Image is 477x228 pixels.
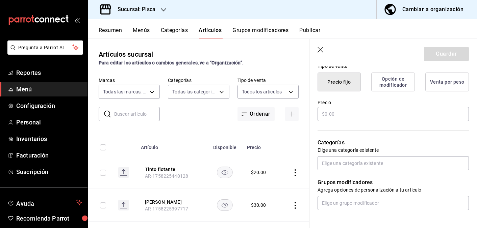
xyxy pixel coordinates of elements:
span: Configuración [16,101,82,110]
span: Suscripción [16,167,82,176]
span: Todas las marcas, Sin marca [103,88,147,95]
span: AR-1758225397717 [145,206,188,211]
label: Tipo de venta [237,78,299,83]
div: Artículos sucursal [99,49,153,59]
button: Categorías [161,27,188,38]
button: Opción de modificador [371,73,415,91]
a: Pregunta a Parrot AI [5,49,83,56]
p: Grupos modificadores [318,178,469,187]
label: Marcas [99,78,160,83]
div: $ 30.00 [251,202,266,208]
button: edit-product-location [145,199,199,205]
th: Disponible [207,135,243,156]
p: Categorías [318,139,469,147]
button: availability-product [217,199,233,211]
input: $0.00 [318,107,469,121]
button: Resumen [99,27,122,38]
span: Pregunta a Parrot AI [18,44,73,51]
span: Menú [16,85,82,94]
button: open_drawer_menu [74,18,80,23]
span: AR-1758225440128 [145,173,188,179]
div: Cambiar a organización [402,5,463,14]
span: Reportes [16,68,82,77]
span: Todas las categorías, Sin categoría [172,88,217,95]
span: Todos los artículos [242,88,282,95]
button: availability-product [217,167,233,178]
label: Categorías [168,78,229,83]
th: Precio [243,135,281,156]
button: Artículos [199,27,222,38]
button: Menús [133,27,150,38]
button: Publicar [299,27,320,38]
p: Agrega opciones de personalización a tu artículo [318,187,469,193]
p: Elige una categoría existente [318,147,469,153]
div: navigation tabs [99,27,477,38]
input: Elige una categoría existente [318,156,469,170]
label: Precio [318,100,469,105]
span: Recomienda Parrot [16,214,82,223]
button: Venta por peso [425,73,469,91]
div: $ 20.00 [251,169,266,176]
button: Precio fijo [318,73,361,91]
span: Facturación [16,151,82,160]
h3: Sucursal: Pisca [112,5,155,13]
button: Ordenar [237,107,275,121]
button: edit-product-location [145,166,199,173]
input: Buscar artículo [114,107,160,121]
button: Grupos modificadores [232,27,288,38]
button: actions [292,169,299,176]
button: Pregunta a Parrot AI [7,40,83,55]
span: Personal [16,118,82,127]
span: Ayuda [16,198,73,206]
button: actions [292,202,299,209]
th: Artículo [137,135,207,156]
span: Inventarios [16,134,82,143]
strong: Para editar los artículos o cambios generales, ve a “Organización”. [99,60,244,65]
input: Elige un grupo modificador [318,196,469,210]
